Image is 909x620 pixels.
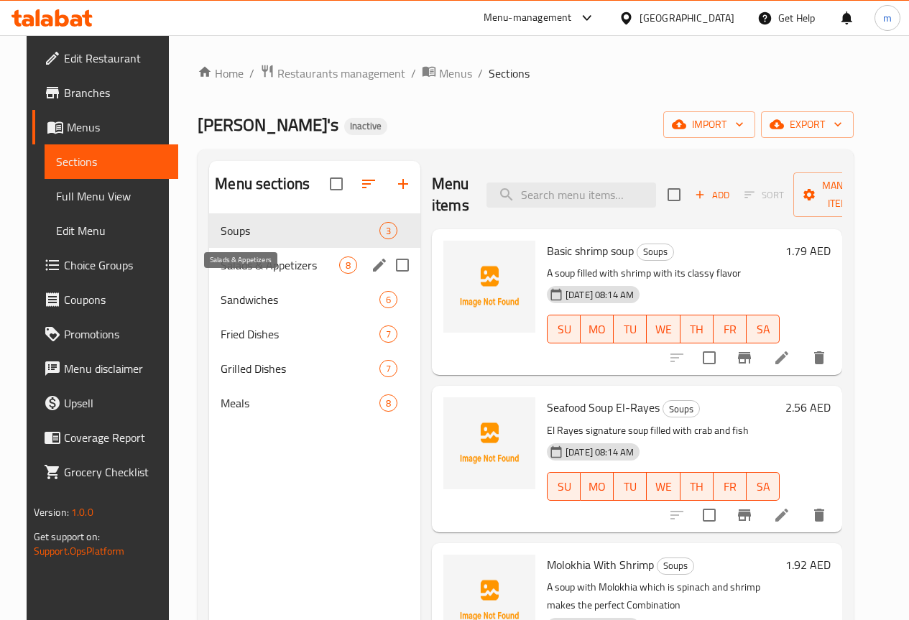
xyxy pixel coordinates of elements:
span: Add [693,187,732,203]
span: Coverage Report [64,429,167,446]
button: MO [581,472,614,501]
span: Soups [663,401,699,417]
a: Edit menu item [773,506,790,524]
span: Menus [439,65,472,82]
a: Edit Menu [45,213,178,248]
h6: 1.79 AED [785,241,831,261]
span: 7 [380,362,397,376]
a: Full Menu View [45,179,178,213]
li: / [411,65,416,82]
span: Select all sections [321,169,351,199]
span: Soups [221,222,379,239]
button: SU [547,472,581,501]
span: SU [553,476,575,497]
span: TH [686,319,708,340]
span: Full Menu View [56,188,167,205]
span: Molokhia With Shrimp [547,554,654,575]
button: TH [680,315,714,343]
button: SA [747,315,780,343]
span: Sections [489,65,530,82]
button: Add section [386,167,420,201]
a: Menus [32,110,178,144]
div: items [379,291,397,308]
button: Add [689,184,735,206]
div: Soups [663,400,700,417]
span: Menu disclaimer [64,360,167,377]
span: 1.0.0 [71,503,93,522]
a: Sections [45,144,178,179]
button: TH [680,472,714,501]
span: MO [586,476,608,497]
div: Soups3 [209,213,420,248]
button: MO [581,315,614,343]
span: FR [719,476,741,497]
span: [PERSON_NAME]'s [198,108,338,141]
a: Branches [32,75,178,110]
div: Fried Dishes7 [209,317,420,351]
button: Branch-specific-item [727,498,762,532]
div: items [379,325,397,343]
p: A soup with Molokhia which is spinach and shrimp makes the perfect Combination [547,578,780,614]
span: 8 [340,259,356,272]
span: m [883,10,892,26]
a: Grocery Checklist [32,455,178,489]
div: Sandwiches6 [209,282,420,317]
span: Manage items [805,177,878,213]
div: items [379,222,397,239]
a: Edit Restaurant [32,41,178,75]
button: edit [369,254,390,276]
span: Select to update [694,500,724,530]
span: [DATE] 08:14 AM [560,445,640,459]
span: FR [719,319,741,340]
img: Seafood Soup El-Rayes [443,397,535,489]
a: Edit menu item [773,349,790,366]
span: SU [553,319,575,340]
span: 3 [380,224,397,238]
a: Home [198,65,244,82]
span: Grilled Dishes [221,360,379,377]
a: Coupons [32,282,178,317]
button: Branch-specific-item [727,341,762,375]
button: SA [747,472,780,501]
span: SA [752,476,774,497]
button: TU [614,472,647,501]
span: Add item [689,184,735,206]
button: import [663,111,755,138]
span: Promotions [64,325,167,343]
nav: breadcrumb [198,64,854,83]
span: Get support on: [34,527,100,546]
button: delete [802,498,836,532]
span: SA [752,319,774,340]
span: Upsell [64,394,167,412]
a: Choice Groups [32,248,178,282]
span: Inactive [344,120,387,132]
a: Promotions [32,317,178,351]
span: Edit Menu [56,222,167,239]
span: Branches [64,84,167,101]
div: items [379,360,397,377]
input: search [486,182,656,208]
div: items [379,394,397,412]
span: MO [586,319,608,340]
span: TU [619,476,641,497]
h6: 2.56 AED [785,397,831,417]
span: import [675,116,744,134]
div: Salads & Appetizers8edit [209,248,420,282]
h2: Menu sections [215,173,310,195]
span: Grocery Checklist [64,463,167,481]
span: Sandwiches [221,291,379,308]
span: [DATE] 08:14 AM [560,288,640,302]
span: Choice Groups [64,256,167,274]
div: items [339,256,357,274]
a: Menu disclaimer [32,351,178,386]
div: Grilled Dishes7 [209,351,420,386]
span: Version: [34,503,69,522]
span: Select section first [735,184,793,206]
button: export [761,111,854,138]
span: TH [686,476,708,497]
a: Upsell [32,386,178,420]
div: Soups [637,244,674,261]
button: TU [614,315,647,343]
span: Meals [221,394,379,412]
li: / [249,65,254,82]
